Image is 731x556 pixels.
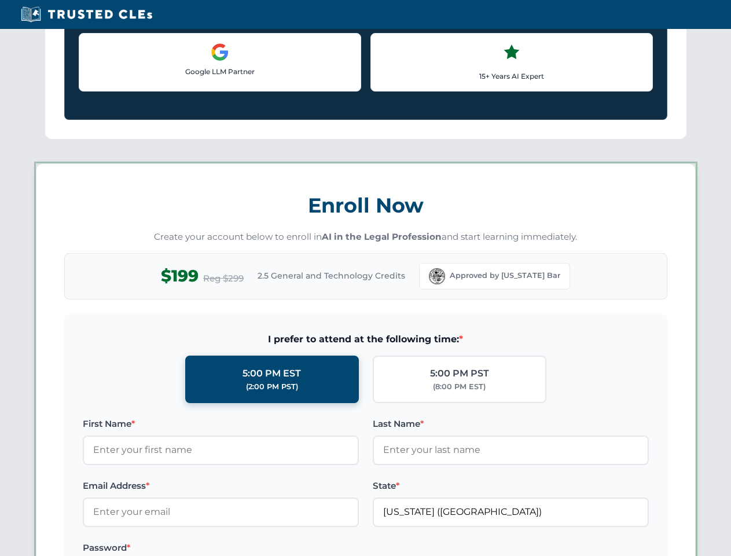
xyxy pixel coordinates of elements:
input: Florida (FL) [373,498,649,526]
span: Approved by [US_STATE] Bar [450,270,560,281]
div: 5:00 PM EST [243,366,301,381]
img: Florida Bar [429,268,445,284]
p: 15+ Years AI Expert [380,71,643,82]
img: Trusted CLEs [17,6,156,23]
label: First Name [83,417,359,431]
label: Password [83,541,359,555]
div: (2:00 PM PST) [246,381,298,393]
span: I prefer to attend at the following time: [83,332,649,347]
span: 2.5 General and Technology Credits [258,269,405,282]
div: 5:00 PM PST [430,366,489,381]
span: Reg $299 [203,272,244,286]
label: State [373,479,649,493]
label: Last Name [373,417,649,431]
p: Google LLM Partner [89,66,351,77]
img: Google [211,43,229,61]
div: (8:00 PM EST) [433,381,486,393]
h3: Enroll Now [64,187,667,224]
input: Enter your email [83,498,359,526]
strong: AI in the Legal Profession [322,231,442,242]
input: Enter your first name [83,436,359,464]
span: $199 [161,263,199,289]
input: Enter your last name [373,436,649,464]
p: Create your account below to enroll in and start learning immediately. [64,231,667,244]
label: Email Address [83,479,359,493]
